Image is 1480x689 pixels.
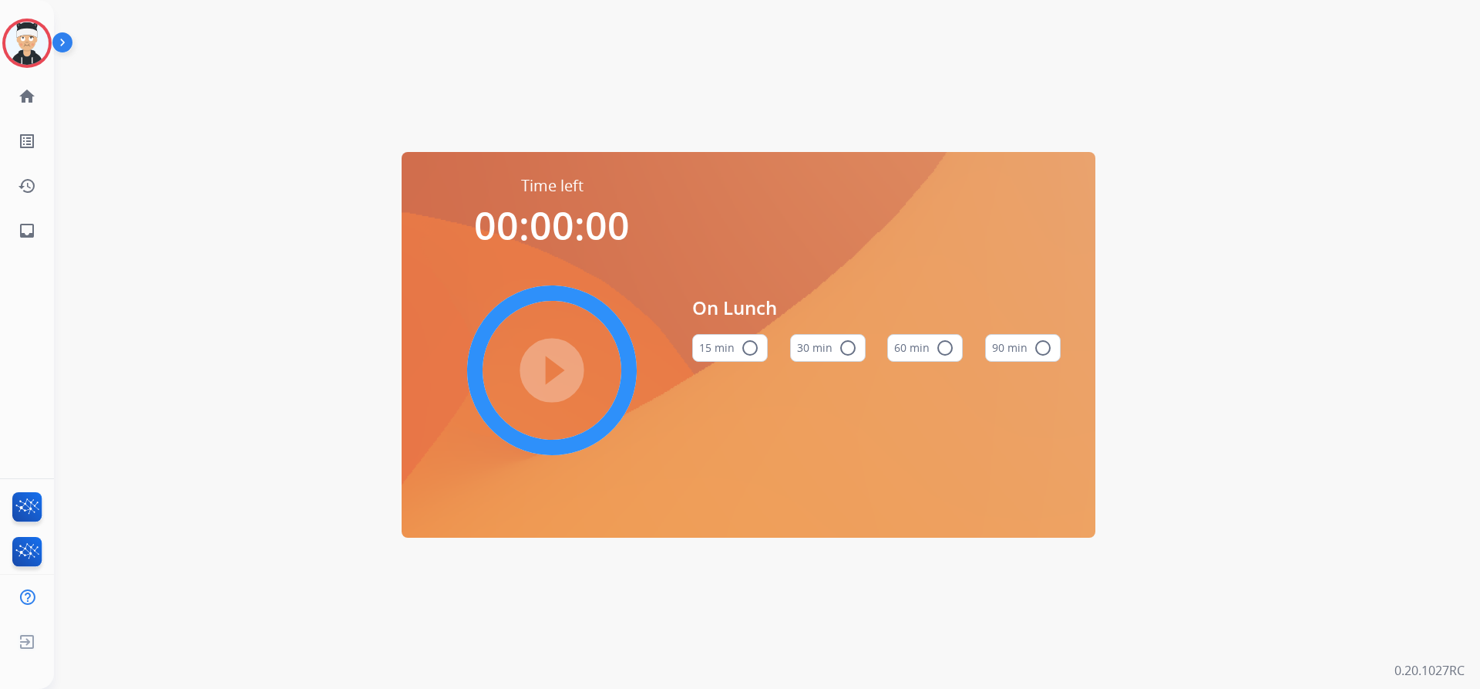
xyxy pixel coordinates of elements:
[692,334,768,362] button: 15 min
[18,132,36,150] mat-icon: list_alt
[474,199,630,252] span: 00:00:00
[5,22,49,65] img: avatar
[741,339,759,357] mat-icon: radio_button_unchecked
[985,334,1061,362] button: 90 min
[521,175,584,197] span: Time left
[936,339,954,357] mat-icon: radio_button_unchecked
[790,334,866,362] button: 30 min
[692,294,1061,322] span: On Lunch
[18,87,36,106] mat-icon: home
[1394,661,1465,680] p: 0.20.1027RC
[18,221,36,240] mat-icon: inbox
[18,177,36,195] mat-icon: history
[1034,339,1052,357] mat-icon: radio_button_unchecked
[887,334,963,362] button: 60 min
[839,339,857,357] mat-icon: radio_button_unchecked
